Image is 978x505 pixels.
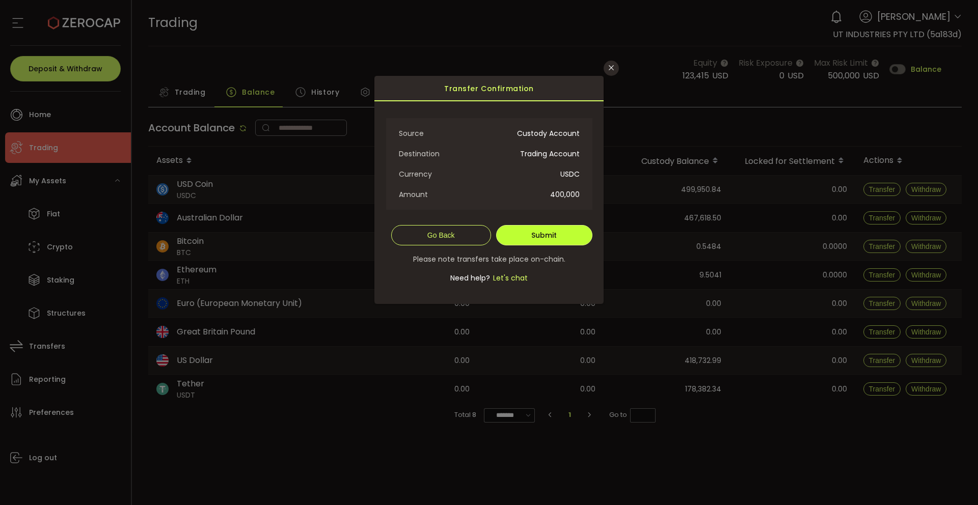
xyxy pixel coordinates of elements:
[531,230,557,240] span: Submit
[550,184,580,205] span: 400,000
[427,231,455,239] span: Go Back
[927,456,978,505] iframe: Chat Widget
[520,144,580,164] span: Trading Account
[399,123,424,144] span: Source
[374,76,604,304] div: dialog
[413,254,565,264] span: Please note transfers take place on-chain.
[517,123,580,144] span: Custody Account
[490,273,528,283] span: Let's chat
[399,144,440,164] span: Destination
[560,164,580,184] span: USDC
[450,273,490,283] span: Need help?
[399,164,432,184] span: Currency
[399,184,428,205] span: Amount
[496,225,592,245] button: Submit
[391,225,491,245] button: Go Back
